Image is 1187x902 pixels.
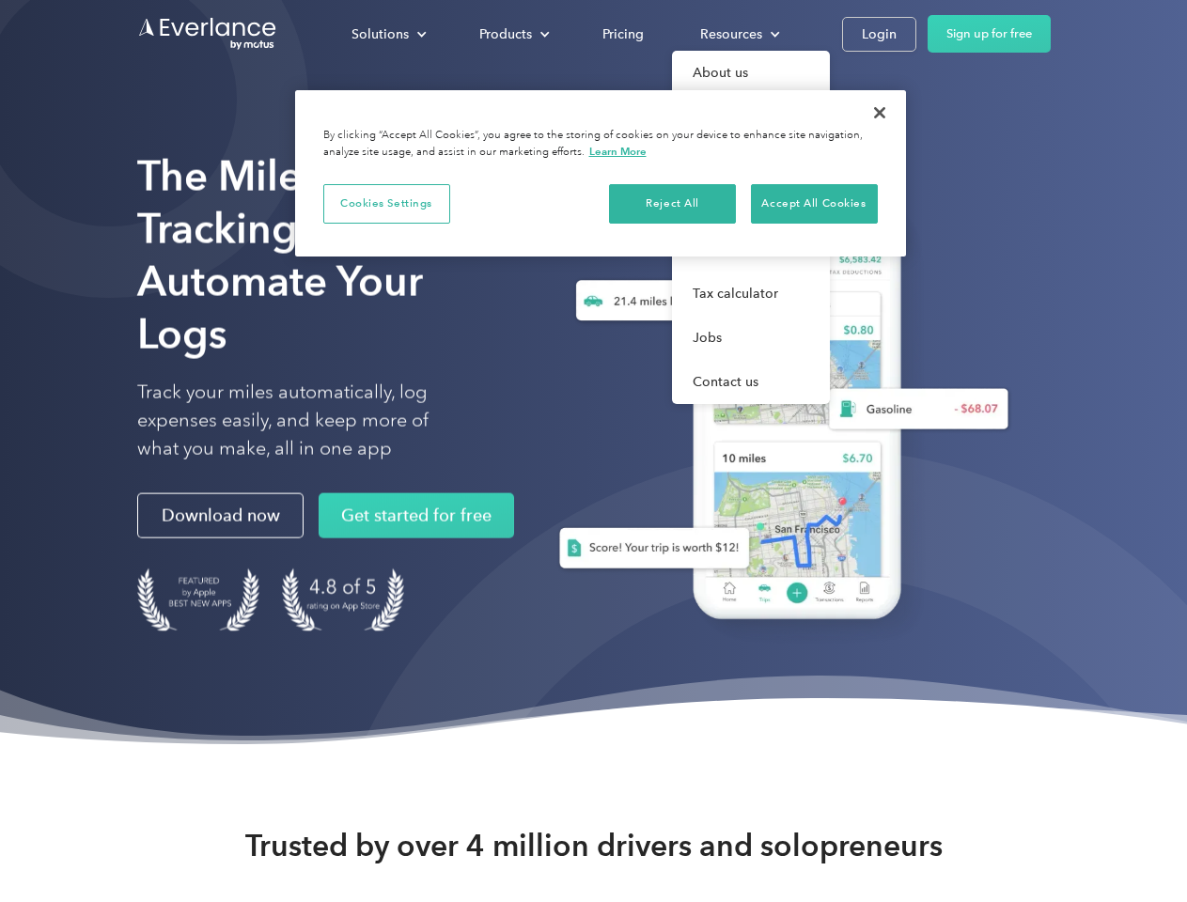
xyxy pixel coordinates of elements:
[351,23,409,46] div: Solutions
[751,184,878,224] button: Accept All Cookies
[479,23,532,46] div: Products
[672,272,830,316] a: Tax calculator
[842,17,916,52] a: Login
[295,90,906,257] div: Cookie banner
[323,184,450,224] button: Cookies Settings
[461,18,565,51] div: Products
[859,92,900,133] button: Close
[681,18,795,51] div: Resources
[245,827,943,864] strong: Trusted by over 4 million drivers and solopreneurs
[672,316,830,360] a: Jobs
[137,379,473,463] p: Track your miles automatically, log expenses easily, and keep more of what you make, all in one app
[672,51,830,95] a: About us
[295,90,906,257] div: Privacy
[602,23,644,46] div: Pricing
[137,493,304,538] a: Download now
[137,568,259,631] img: Badge for Featured by Apple Best New Apps
[672,51,830,404] nav: Resources
[319,493,514,538] a: Get started for free
[333,18,442,51] div: Solutions
[609,184,736,224] button: Reject All
[323,128,878,161] div: By clicking “Accept All Cookies”, you agree to the storing of cookies on your device to enhance s...
[672,360,830,404] a: Contact us
[529,179,1023,647] img: Everlance, mileage tracker app, expense tracking app
[700,23,762,46] div: Resources
[137,16,278,52] a: Go to homepage
[584,18,663,51] a: Pricing
[589,145,647,158] a: More information about your privacy, opens in a new tab
[928,15,1051,53] a: Sign up for free
[282,568,404,631] img: 4.9 out of 5 stars on the app store
[862,23,897,46] div: Login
